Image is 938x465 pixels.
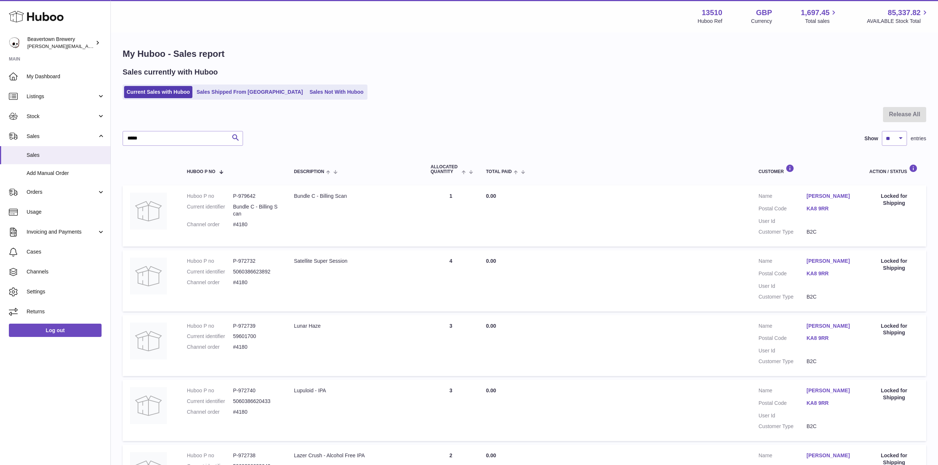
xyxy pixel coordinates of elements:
[27,152,105,159] span: Sales
[187,409,233,416] dt: Channel order
[233,323,279,330] dd: P-972739
[869,258,919,272] div: Locked for Shipping
[867,18,929,25] span: AVAILABLE Stock Total
[130,387,167,424] img: no-photo.jpg
[807,387,855,394] a: [PERSON_NAME]
[27,93,97,100] span: Listings
[233,344,279,351] dd: #4180
[27,288,105,295] span: Settings
[27,73,105,80] span: My Dashboard
[27,228,97,235] span: Invoicing and Payments
[869,164,919,174] div: Action / Status
[807,335,855,342] a: KA8 9RR
[759,283,807,290] dt: User Id
[130,193,167,230] img: no-photo.jpg
[233,193,279,200] dd: P-979642
[27,133,97,140] span: Sales
[194,86,305,98] a: Sales Shipped From [GEOGRAPHIC_DATA]
[187,279,233,286] dt: Channel order
[130,323,167,359] img: no-photo.jpg
[807,293,855,300] dd: B2C
[27,43,188,49] span: [PERSON_NAME][EMAIL_ADDRESS][PERSON_NAME][DOMAIN_NAME]
[807,270,855,277] a: KA8 9RR
[759,400,807,409] dt: Postal Code
[423,250,479,311] td: 4
[759,258,807,266] dt: Name
[187,193,233,200] dt: Huboo P no
[187,258,233,265] dt: Huboo P no
[423,315,479,376] td: 3
[759,218,807,225] dt: User Id
[187,387,233,394] dt: Huboo P no
[486,258,496,264] span: 0.00
[759,412,807,419] dt: User Id
[869,387,919,401] div: Locked for Shipping
[9,37,20,48] img: Matthew.McCormack@beavertownbrewery.co.uk
[759,323,807,331] dt: Name
[233,452,279,459] dd: P-972738
[294,323,416,330] div: Lunar Haze
[187,344,233,351] dt: Channel order
[233,387,279,394] dd: P-972740
[187,221,233,228] dt: Channel order
[867,8,929,25] a: 85,337.82 AVAILABLE Stock Total
[27,189,97,196] span: Orders
[294,169,324,174] span: Description
[27,170,105,177] span: Add Manual Order
[807,452,855,459] a: [PERSON_NAME]
[801,8,838,25] a: 1,697.45 Total sales
[759,347,807,354] dt: User Id
[233,333,279,340] dd: 59601700
[751,18,772,25] div: Currency
[233,203,279,217] dd: Bundle C - Billing Scan
[869,193,919,207] div: Locked for Shipping
[423,380,479,441] td: 3
[759,387,807,396] dt: Name
[27,248,105,255] span: Cases
[888,8,921,18] span: 85,337.82
[801,8,830,18] span: 1,697.45
[233,409,279,416] dd: #4180
[807,400,855,407] a: KA8 9RR
[486,193,496,199] span: 0.00
[233,398,279,405] dd: 5060386620433
[124,86,192,98] a: Current Sales with Huboo
[698,18,722,25] div: Huboo Ref
[486,452,496,458] span: 0.00
[486,387,496,393] span: 0.00
[27,268,105,275] span: Channels
[294,387,416,394] div: Lupuloid - IPA
[759,452,807,461] dt: Name
[233,268,279,275] dd: 5060386623892
[123,67,218,77] h2: Sales currently with Huboo
[865,135,878,142] label: Show
[431,165,460,174] span: ALLOCATED Quantity
[187,268,233,275] dt: Current identifier
[187,203,233,217] dt: Current identifier
[486,169,512,174] span: Total paid
[759,228,807,235] dt: Customer Type
[756,8,772,18] strong: GBP
[187,333,233,340] dt: Current identifier
[130,258,167,294] img: no-photo.jpg
[233,258,279,265] dd: P-972732
[807,228,855,235] dd: B2C
[27,113,97,120] span: Stock
[807,423,855,430] dd: B2C
[187,169,215,174] span: Huboo P no
[307,86,366,98] a: Sales Not With Huboo
[759,358,807,365] dt: Customer Type
[759,193,807,201] dt: Name
[27,36,94,50] div: Beavertown Brewery
[423,185,479,247] td: 1
[294,452,416,459] div: Lazer Crush - Alcohol Free IPA
[759,270,807,279] dt: Postal Code
[807,193,855,200] a: [PERSON_NAME]
[123,48,926,60] h1: My Huboo - Sales report
[187,398,233,405] dt: Current identifier
[759,205,807,214] dt: Postal Code
[807,258,855,265] a: [PERSON_NAME]
[807,205,855,212] a: KA8 9RR
[27,308,105,315] span: Returns
[233,221,279,228] dd: #4180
